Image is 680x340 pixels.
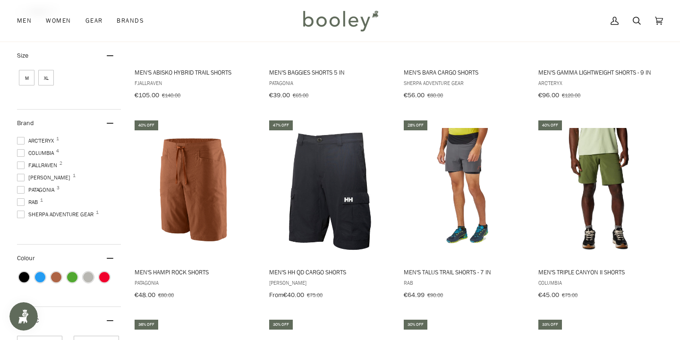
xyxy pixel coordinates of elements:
[17,51,28,60] span: Size
[404,79,525,87] span: Sherpa Adventure Gear
[117,16,144,25] span: Brands
[17,173,73,182] span: [PERSON_NAME]
[46,16,71,25] span: Women
[17,161,60,170] span: Fjallraven
[427,91,443,99] span: €80.00
[269,268,390,276] span: Men's HH QD Cargo Shorts
[269,79,390,87] span: Patagonia
[562,291,578,299] span: €75.00
[17,119,34,127] span: Brand
[404,68,525,76] span: Men's Bara Cargo Shorts
[427,291,443,299] span: €90.00
[17,149,57,157] span: Columbia
[135,290,155,299] span: €48.00
[537,128,661,252] img: Columbia Men's Triple Canyon II Shorts Canteen - Booley Galway
[404,320,427,330] div: 30% off
[269,290,283,299] span: From
[135,279,255,287] span: Patagonia
[538,268,659,276] span: Men's Triple Canyon II Shorts
[538,320,562,330] div: 33% off
[538,279,659,287] span: Columbia
[538,91,559,100] span: €96.00
[293,91,308,99] span: €65.00
[17,254,42,263] span: Colour
[35,272,45,282] span: Colour: Blue
[56,149,59,153] span: 4
[562,91,580,99] span: €120.00
[135,120,158,130] div: 40% off
[299,7,382,34] img: Booley
[99,272,110,282] span: Colour: Red
[96,210,99,215] span: 1
[83,272,93,282] span: Colour: Grey
[40,198,43,203] span: 1
[268,119,391,302] a: Men's HH QD Cargo Shorts
[67,272,77,282] span: Colour: Green
[402,119,526,302] a: Men's Talus Trail Shorts - 7 in
[19,70,34,85] span: Size: M
[269,120,293,130] div: 47% off
[269,91,290,100] span: €39.00
[268,128,391,252] img: Helly Hansen Men's HH QD Cargo Shorts Navy - Booley Galway
[269,320,293,330] div: 30% off
[17,136,57,145] span: Arc'teryx
[269,279,390,287] span: [PERSON_NAME]
[538,79,659,87] span: Arc'teryx
[402,128,526,252] img: Rab Men's Talus Trail Shorts 7 in Graphene - Booley Galway
[404,268,525,276] span: Men's Talus Trail Shorts - 7 in
[17,210,96,219] span: Sherpa Adventure Gear
[73,173,76,178] span: 1
[135,320,158,330] div: 36% off
[133,128,257,252] img: Patagonia Men's Hampi Rock Shorts Robin Brown - Booley Galway
[17,186,57,194] span: Patagonia
[269,68,390,76] span: Men's Baggies Shorts 5 in
[283,290,304,299] span: €40.00
[17,16,32,25] span: Men
[307,291,323,299] span: €75.00
[56,136,59,141] span: 1
[133,119,257,302] a: Men's Hampi Rock Shorts
[9,302,38,331] iframe: Button to open loyalty program pop-up
[135,68,255,76] span: Men's Abisko Hybrid Trail Shorts
[162,91,180,99] span: €140.00
[404,279,525,287] span: Rab
[538,68,659,76] span: Men's Gamma Lightweight Shorts - 9 in
[17,198,41,206] span: Rab
[538,120,562,130] div: 40% off
[135,268,255,276] span: Men's Hampi Rock Shorts
[38,70,54,85] span: Size: XL
[51,272,61,282] span: Colour: Brown
[404,91,425,100] span: €56.00
[135,91,159,100] span: €105.00
[135,79,255,87] span: Fjallraven
[158,291,174,299] span: €80.00
[59,161,62,166] span: 2
[537,119,661,302] a: Men's Triple Canyon II Shorts
[538,290,559,299] span: €45.00
[85,16,103,25] span: Gear
[404,290,425,299] span: €64.99
[19,272,29,282] span: Colour: Black
[404,120,427,130] div: 28% off
[57,186,59,190] span: 3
